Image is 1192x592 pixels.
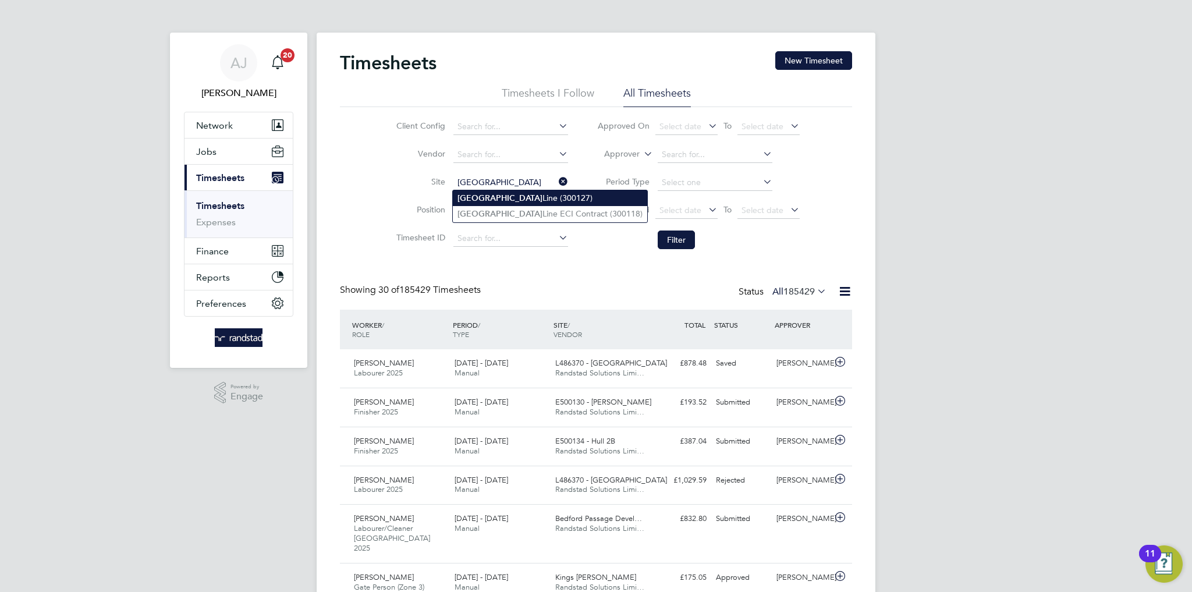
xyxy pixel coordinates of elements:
[185,165,293,190] button: Timesheets
[450,314,551,345] div: PERIOD
[455,368,480,378] span: Manual
[651,354,711,373] div: £878.48
[555,513,642,523] span: Bedford Passage Devel…
[651,471,711,490] div: £1,029.59
[711,314,772,335] div: STATUS
[1145,545,1183,583] button: Open Resource Center, 11 new notifications
[349,314,450,345] div: WORKER
[651,393,711,412] div: £193.52
[378,284,399,296] span: 30 of
[555,475,667,485] span: L486370 - [GEOGRAPHIC_DATA]
[196,120,233,131] span: Network
[453,206,647,222] li: Line ECI Contract (300118)
[720,118,735,133] span: To
[659,121,701,132] span: Select date
[455,446,480,456] span: Manual
[658,175,772,191] input: Select one
[555,582,644,592] span: Randstad Solutions Limi…
[196,200,244,211] a: Timesheets
[393,232,445,243] label: Timesheet ID
[185,290,293,316] button: Preferences
[455,475,508,485] span: [DATE] - [DATE]
[196,298,246,309] span: Preferences
[711,354,772,373] div: Saved
[711,568,772,587] div: Approved
[453,329,469,339] span: TYPE
[711,509,772,529] div: Submitted
[185,190,293,237] div: Timesheets
[354,484,403,494] span: Labourer 2025
[772,509,832,529] div: [PERSON_NAME]
[457,209,542,219] b: [GEOGRAPHIC_DATA]
[555,572,636,582] span: Kings [PERSON_NAME]
[196,246,229,257] span: Finance
[555,407,644,417] span: Randstad Solutions Limi…
[393,176,445,187] label: Site
[455,397,508,407] span: [DATE] - [DATE]
[214,382,264,404] a: Powered byEngage
[455,582,480,592] span: Manual
[455,436,508,446] span: [DATE] - [DATE]
[184,328,293,347] a: Go to home page
[185,139,293,164] button: Jobs
[378,284,481,296] span: 185429 Timesheets
[354,523,430,553] span: Labourer/Cleaner [GEOGRAPHIC_DATA] 2025
[597,120,650,131] label: Approved On
[340,284,483,296] div: Showing
[742,121,783,132] span: Select date
[772,286,826,297] label: All
[185,238,293,264] button: Finance
[711,393,772,412] div: Submitted
[772,314,832,335] div: APPROVER
[775,51,852,70] button: New Timesheet
[711,471,772,490] div: Rejected
[266,44,289,81] a: 20
[555,358,667,368] span: L486370 - [GEOGRAPHIC_DATA]
[772,354,832,373] div: [PERSON_NAME]
[478,320,480,329] span: /
[184,44,293,100] a: AJ[PERSON_NAME]
[455,572,508,582] span: [DATE] - [DATE]
[772,432,832,451] div: [PERSON_NAME]
[354,436,414,446] span: [PERSON_NAME]
[597,176,650,187] label: Period Type
[658,147,772,163] input: Search for...
[772,568,832,587] div: [PERSON_NAME]
[393,148,445,159] label: Vendor
[196,217,236,228] a: Expenses
[453,119,568,135] input: Search for...
[455,523,480,533] span: Manual
[651,509,711,529] div: £832.80
[230,392,263,402] span: Engage
[551,314,651,345] div: SITE
[623,86,691,107] li: All Timesheets
[281,48,295,62] span: 20
[340,51,437,75] h2: Timesheets
[457,193,542,203] b: [GEOGRAPHIC_DATA]
[393,120,445,131] label: Client Config
[555,484,644,494] span: Randstad Solutions Limi…
[742,205,783,215] span: Select date
[772,393,832,412] div: [PERSON_NAME]
[1145,554,1155,569] div: 11
[659,205,701,215] span: Select date
[739,284,829,300] div: Status
[196,146,217,157] span: Jobs
[555,523,644,533] span: Randstad Solutions Limi…
[354,407,398,417] span: Finisher 2025
[555,368,644,378] span: Randstad Solutions Limi…
[354,446,398,456] span: Finisher 2025
[711,432,772,451] div: Submitted
[170,33,307,368] nav: Main navigation
[453,190,647,206] li: Line (300127)
[684,320,705,329] span: TOTAL
[196,172,244,183] span: Timesheets
[354,368,403,378] span: Labourer 2025
[651,432,711,451] div: £387.04
[772,471,832,490] div: [PERSON_NAME]
[196,272,230,283] span: Reports
[354,397,414,407] span: [PERSON_NAME]
[230,382,263,392] span: Powered by
[455,407,480,417] span: Manual
[587,148,640,160] label: Approver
